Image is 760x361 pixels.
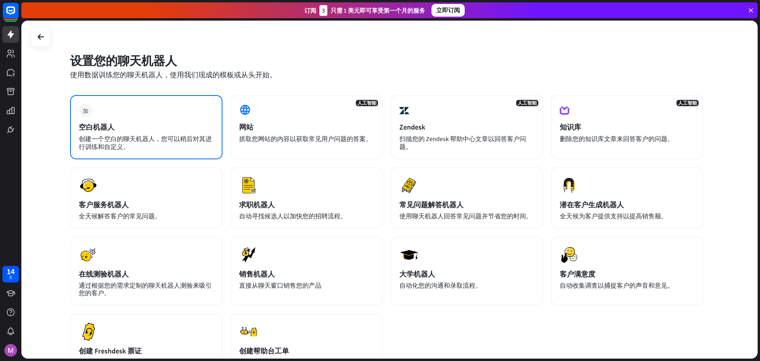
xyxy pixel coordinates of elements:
[83,108,88,113] font: 加
[239,269,275,279] font: 销售机器人
[79,346,142,355] font: 创建 Freshdesk 票证
[399,122,425,132] font: Zendesk
[239,346,289,355] font: 创建帮助台工单
[399,200,464,209] font: 常见问题解答机器人
[399,212,532,220] font: 使用聊天机器人回答常见问题并节省您的时间。
[560,269,595,279] font: 客户满意度
[399,281,482,289] font: 自动化您的沟通和录取流程。
[399,269,435,279] font: 大学机器人
[560,122,581,132] font: 知识库
[239,200,275,209] font: 求职机器人
[239,122,253,132] font: 网站
[560,200,624,209] font: 潜在客户生成机器人
[331,7,425,14] font: 只需 1 美元即可享受第一个月的服务
[2,266,19,283] a: 14 天
[7,266,15,276] font: 14
[436,6,460,14] font: 立即订阅
[239,135,372,143] font: 抓取您网站的内容以获取常见用户问题的答案。
[79,281,212,297] font: 通过根据您的需求定制的聊天机器人测验来吸引您的客户。
[79,269,129,279] font: 在线测验机器人
[239,281,321,289] font: 直接从聊天窗口销售您的产品
[79,200,129,209] font: 客户服务机器人
[678,100,697,106] font: 人工智能
[322,7,325,14] font: 3
[304,7,316,14] font: 订阅
[560,212,667,220] font: 全天候为客户提供支持以提高销售额。
[79,135,212,151] font: 创建一个空白的聊天机器人，您可以稍后对其进行训练和自定义。
[70,53,177,68] font: 设置您的聊天机器人
[79,212,161,220] font: 全天候解答客户的常见问题。
[70,70,277,79] font: 使用数据训练您的聊天机器人，使用我们现成的模板或从头开始。
[560,281,674,289] font: 自动收集调查以捕捉客户的声音和意见。
[79,122,114,132] font: 空白机器人
[9,275,13,280] font: 天
[560,135,674,143] font: 删除您的知识库文章来回答客户的问题。
[239,212,347,220] font: 自动寻找候选人以加快您的招聘流程。
[399,135,526,151] font: 扫描您的 Zendesk 帮助中心文章以回答客户问题。
[6,3,30,27] button: 打开 LiveChat 聊天小部件
[518,100,537,106] font: 人工智能
[357,100,376,106] font: 人工智能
